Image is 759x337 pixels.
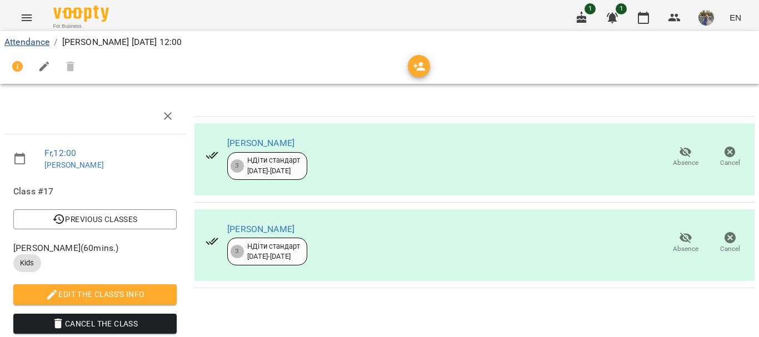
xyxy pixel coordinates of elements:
button: EN [725,7,746,28]
a: [PERSON_NAME] [227,138,294,148]
img: aed329fc70d3964b594478412e8e91ea.jpg [698,10,714,26]
img: Voopty Logo [53,6,109,22]
button: Previous Classes [13,209,177,229]
span: 1 [616,3,627,14]
span: Absence [673,244,698,254]
a: [PERSON_NAME] [44,160,104,169]
button: Absence [663,227,708,258]
button: Edit the class's Info [13,284,177,304]
a: [PERSON_NAME] [227,224,294,234]
button: Cancel [708,142,752,173]
span: Kids [13,258,41,268]
span: Previous Classes [22,213,168,226]
a: Attendance [4,37,49,47]
div: 3 [231,245,244,258]
button: Cancel the class [13,314,177,334]
li: / [54,36,57,49]
span: [PERSON_NAME] ( 60 mins. ) [13,242,177,255]
span: EN [730,12,741,23]
button: Cancel [708,227,752,258]
div: НДіти стандарт [DATE] - [DATE] [247,242,300,262]
span: Cancel [720,244,740,254]
nav: breadcrumb [4,36,755,49]
button: Menu [13,4,40,31]
p: [PERSON_NAME] [DATE] 12:00 [62,36,182,49]
span: 1 [585,3,596,14]
span: Cancel [720,158,740,168]
span: Edit the class's Info [22,288,168,301]
span: Class #17 [13,185,177,198]
div: 3 [231,159,244,173]
a: Fr , 12:00 [44,148,76,158]
span: Absence [673,158,698,168]
button: Absence [663,142,708,173]
div: НДіти стандарт [DATE] - [DATE] [247,155,300,176]
span: For Business [53,23,109,30]
span: Cancel the class [22,317,168,330]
